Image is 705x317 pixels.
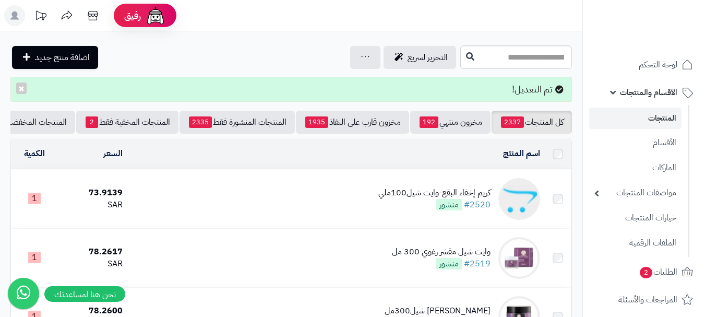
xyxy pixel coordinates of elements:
span: التحرير لسريع [408,51,448,64]
span: 2337 [501,116,524,128]
a: مخزون منتهي192 [410,111,491,134]
div: SAR [63,258,123,270]
span: 1 [28,193,41,204]
img: logo-2.png [634,28,695,50]
a: التحرير لسريع [384,46,456,69]
span: الأقسام والمنتجات [620,85,677,100]
a: الماركات [589,157,682,179]
a: المنتجات المنشورة فقط2335 [180,111,295,134]
span: لوحة التحكم [639,57,677,72]
span: 2 [86,116,98,128]
div: وايت شيل مقشر رغوي 300 مل [392,246,491,258]
a: مخزون قارب على النفاذ1935 [296,111,409,134]
span: المراجعات والأسئلة [618,292,677,307]
a: السعر [103,147,123,160]
a: الطلبات2 [589,260,699,285]
img: كريم إخفاء البقع-وايت شيل100ملي [498,178,540,220]
span: 1 [28,252,41,263]
span: 2 [640,267,652,278]
a: #2519 [464,257,491,270]
span: 1935 [305,116,328,128]
a: الكمية [24,147,45,160]
a: اسم المنتج [503,147,540,160]
img: وايت شيل مقشر رغوي 300 مل [498,237,540,279]
a: كل المنتجات2337 [492,111,572,134]
span: اضافة منتج جديد [35,51,90,64]
a: اضافة منتج جديد [12,46,98,69]
div: [PERSON_NAME] شيل300مل [385,305,491,317]
div: SAR [63,199,123,211]
div: 73.9139 [63,187,123,199]
a: المنتجات المخفية فقط2 [76,111,178,134]
div: 78.2617 [63,246,123,258]
a: لوحة التحكم [589,52,699,77]
div: 78.2600 [63,305,123,317]
a: مواصفات المنتجات [589,182,682,204]
a: المنتجات [589,108,682,129]
a: الأقسام [589,132,682,154]
span: 2335 [189,116,212,128]
a: الملفات الرقمية [589,232,682,254]
span: الطلبات [639,265,677,279]
div: تم التعديل! [10,77,572,102]
a: خيارات المنتجات [589,207,682,229]
div: كريم إخفاء البقع-وايت شيل100ملي [378,187,491,199]
a: المراجعات والأسئلة [589,287,699,312]
span: منشور [436,258,462,269]
button: × [16,83,27,94]
span: 192 [420,116,438,128]
img: ai-face.png [145,5,166,26]
span: رفيق [124,9,141,22]
a: تحديثات المنصة [28,5,54,29]
span: منشور [436,199,462,210]
a: #2520 [464,198,491,211]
